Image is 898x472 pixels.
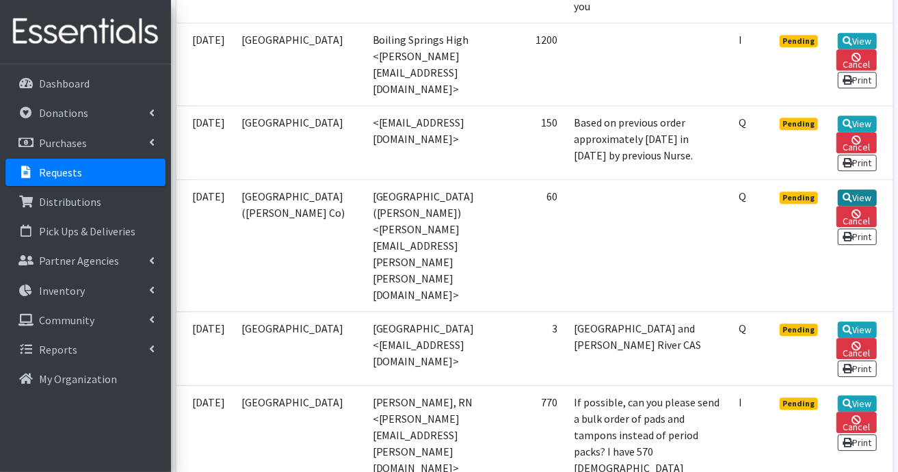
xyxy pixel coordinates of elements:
[5,159,166,186] a: Requests
[5,365,166,393] a: My Organization
[836,49,876,70] a: Cancel
[5,70,166,97] a: Dashboard
[836,132,876,153] a: Cancel
[234,23,365,105] td: [GEOGRAPHIC_DATA]
[39,77,90,90] p: Dashboard
[501,311,566,385] td: 3
[838,116,877,132] a: View
[780,397,819,410] span: Pending
[176,105,234,179] td: [DATE]
[739,116,746,129] abbr: Quantity
[5,9,166,55] img: HumanEssentials
[39,195,101,209] p: Distributions
[838,72,877,88] a: Print
[365,311,502,385] td: [GEOGRAPHIC_DATA] <[EMAIL_ADDRESS][DOMAIN_NAME]>
[365,179,502,311] td: [GEOGRAPHIC_DATA] ([PERSON_NAME]) <[PERSON_NAME][EMAIL_ADDRESS][PERSON_NAME][PERSON_NAME][DOMAIN_...
[176,311,234,385] td: [DATE]
[39,224,135,238] p: Pick Ups & Deliveries
[5,336,166,363] a: Reports
[39,284,85,298] p: Inventory
[836,338,876,359] a: Cancel
[739,322,746,335] abbr: Quantity
[39,136,87,150] p: Purchases
[780,35,819,47] span: Pending
[5,277,166,304] a: Inventory
[501,179,566,311] td: 60
[39,372,117,386] p: My Organization
[566,311,730,385] td: [GEOGRAPHIC_DATA] and [PERSON_NAME] River CAS
[780,324,819,336] span: Pending
[5,129,166,157] a: Purchases
[739,189,746,203] abbr: Quantity
[838,322,877,338] a: View
[838,395,877,412] a: View
[566,105,730,179] td: Based on previous order approximately [DATE] in [DATE] by previous Nurse.
[836,206,876,227] a: Cancel
[838,360,877,377] a: Print
[234,179,365,311] td: [GEOGRAPHIC_DATA] ([PERSON_NAME] Co)
[5,188,166,215] a: Distributions
[5,306,166,334] a: Community
[838,189,877,206] a: View
[5,99,166,127] a: Donations
[39,166,82,179] p: Requests
[39,106,88,120] p: Donations
[838,33,877,49] a: View
[5,218,166,245] a: Pick Ups & Deliveries
[838,155,877,171] a: Print
[836,412,876,433] a: Cancel
[739,395,742,409] abbr: Individual
[365,23,502,105] td: Boiling Springs High <[PERSON_NAME][EMAIL_ADDRESS][DOMAIN_NAME]>
[501,105,566,179] td: 150
[39,343,77,356] p: Reports
[838,228,877,245] a: Print
[39,254,119,267] p: Partner Agencies
[365,105,502,179] td: <[EMAIL_ADDRESS][DOMAIN_NAME]>
[501,23,566,105] td: 1200
[739,33,742,47] abbr: Individual
[234,105,365,179] td: [GEOGRAPHIC_DATA]
[234,311,365,385] td: [GEOGRAPHIC_DATA]
[838,434,877,451] a: Print
[176,179,234,311] td: [DATE]
[39,313,94,327] p: Community
[176,23,234,105] td: [DATE]
[780,192,819,204] span: Pending
[5,247,166,274] a: Partner Agencies
[780,118,819,130] span: Pending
